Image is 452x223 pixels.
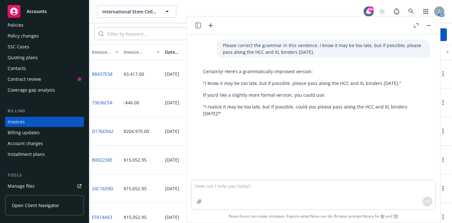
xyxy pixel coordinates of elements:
a: 24C1659D [92,185,113,192]
div: Contract review [8,74,41,84]
a: Billing updates [5,128,84,138]
div: Policy changes [8,31,39,41]
div: [DATE] [165,214,179,220]
div: Manage files [8,181,35,191]
span: Nova Assist can make mistakes. Explore what Nova can do: Browse prompt library for and [189,210,438,223]
svg: Search [99,31,104,36]
a: Account charges [5,138,84,149]
div: $15,052.95 [124,185,147,192]
a: Installment plans [5,149,84,159]
p: Certainly! Here’s a grammatically improved version: [203,68,424,75]
div: [DATE] [165,157,179,163]
a: Switch app [420,5,432,18]
div: Billing updates [8,128,40,138]
a: 8B437E58 [92,71,113,77]
a: EF614A63 [92,214,112,220]
a: 73636CFA [92,99,113,106]
button: Date issued [162,45,194,60]
p: If you’d like a slightly more formal version, you could use: [203,92,424,98]
a: TR [393,213,398,219]
div: [DATE] [165,71,179,77]
a: Contract review [5,74,84,84]
div: $3,417.00 [124,71,144,77]
a: Policies [5,20,84,30]
div: Account charges [8,138,43,149]
a: B002238E [92,157,113,163]
div: Installment plans [8,149,45,159]
p: "I know it may be too late, but if possible, please pass along the HCC and XL binders [DATE]." [203,80,424,87]
div: Tools [5,172,84,178]
div: Invoices [8,117,25,127]
a: Invoices [5,117,84,127]
div: $15,052.95 [124,157,147,163]
a: Start snowing [376,5,388,18]
div: 99+ [368,6,374,12]
a: Quoting plans [5,52,84,63]
a: D176D942 [92,128,113,135]
a: Accounts [5,3,84,20]
div: Policies [8,20,24,30]
div: Contacts [8,63,26,73]
a: SSC Cases [5,42,84,52]
a: BI [381,213,385,219]
input: Filter by keyword... [104,28,204,40]
div: Coverage gap analysis [8,85,55,95]
span: International Stem Cell Corporation [102,8,157,15]
div: [DATE] [165,128,179,135]
span: Accounts [27,9,47,14]
div: Invoice amount [124,49,153,55]
a: Coverage gap analysis [5,85,84,95]
p: "I realize it may be too late, but if possible, could you please pass along the HCC and XL binder... [203,103,424,117]
button: Invoice amount [121,45,162,60]
div: [DATE] [165,99,179,106]
div: Billing [5,108,84,114]
a: Contacts [5,63,84,73]
div: $204,975.00 [124,128,149,135]
div: Invoice ID [92,49,112,55]
a: Search [405,5,418,18]
div: SSC Cases [8,42,29,52]
span: Open Client Navigator [12,202,59,209]
button: International Stem Cell Corporation [97,5,176,18]
a: Manage files [5,181,84,191]
div: [DATE] [165,185,179,192]
div: -$46.00 [124,99,139,106]
p: Please correct the grammar in this sentence. I know it may be too late, but if possible, please p... [223,42,424,55]
a: Policy changes [5,31,84,41]
a: Report a Bug [390,5,403,18]
div: Date issued [165,49,185,55]
div: Quoting plans [8,52,38,63]
div: $15,052.95 [124,214,147,220]
button: Invoice ID [89,45,121,60]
